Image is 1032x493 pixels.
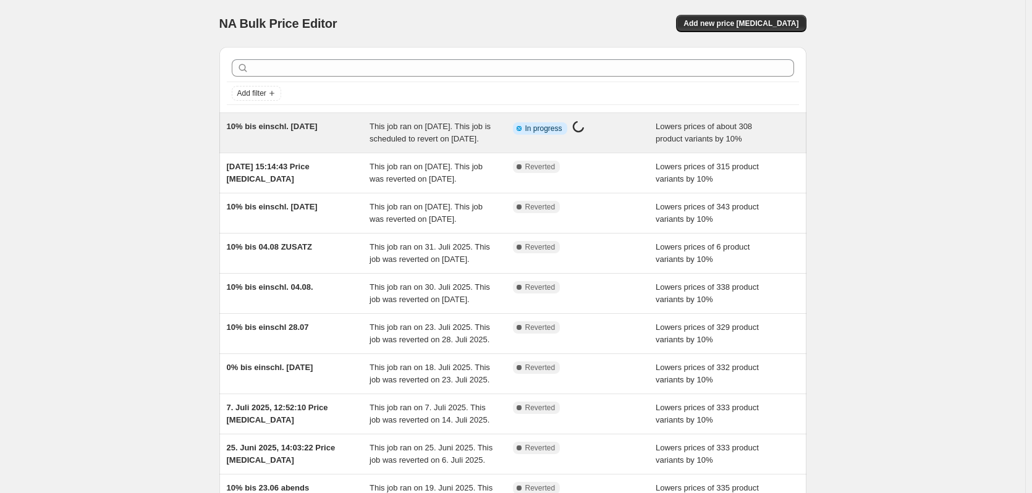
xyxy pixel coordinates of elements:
[227,443,336,465] span: 25. Juni 2025, 14:03:22 Price [MEDICAL_DATA]
[227,122,318,131] span: 10% bis einschl. [DATE]
[525,282,556,292] span: Reverted
[525,242,556,252] span: Reverted
[656,242,750,264] span: Lowers prices of 6 product variants by 10%
[370,443,493,465] span: This job ran on 25. Juni 2025. This job was reverted on 6. Juli 2025.
[227,363,313,372] span: 0% bis einschl. [DATE]
[525,162,556,172] span: Reverted
[227,483,310,492] span: 10% bis 23.06 abends
[656,443,759,465] span: Lowers prices of 333 product variants by 10%
[232,86,281,101] button: Add filter
[656,122,752,143] span: Lowers prices of about 308 product variants by 10%
[683,19,798,28] span: Add new price [MEDICAL_DATA]
[370,322,490,344] span: This job ran on 23. Juli 2025. This job was reverted on 28. Juli 2025.
[227,202,318,211] span: 10% bis einschl. [DATE]
[227,282,313,292] span: 10% bis einschl. 04.08.
[676,15,806,32] button: Add new price [MEDICAL_DATA]
[370,282,490,304] span: This job ran on 30. Juli 2025. This job was reverted on [DATE].
[525,124,562,133] span: In progress
[227,242,312,251] span: 10% bis 04.08 ZUSATZ
[656,202,759,224] span: Lowers prices of 343 product variants by 10%
[656,282,759,304] span: Lowers prices of 338 product variants by 10%
[370,363,490,384] span: This job ran on 18. Juli 2025. This job was reverted on 23. Juli 2025.
[370,162,483,183] span: This job ran on [DATE]. This job was reverted on [DATE].
[227,322,309,332] span: 10% bis einschl 28.07
[237,88,266,98] span: Add filter
[656,162,759,183] span: Lowers prices of 315 product variants by 10%
[370,242,490,264] span: This job ran on 31. Juli 2025. This job was reverted on [DATE].
[370,403,489,424] span: This job ran on 7. Juli 2025. This job was reverted on 14. Juli 2025.
[656,322,759,344] span: Lowers prices of 329 product variants by 10%
[370,202,483,224] span: This job ran on [DATE]. This job was reverted on [DATE].
[525,322,556,332] span: Reverted
[525,363,556,373] span: Reverted
[227,403,328,424] span: 7. Juli 2025, 12:52:10 Price [MEDICAL_DATA]
[219,17,337,30] span: NA Bulk Price Editor
[656,363,759,384] span: Lowers prices of 332 product variants by 10%
[525,443,556,453] span: Reverted
[227,162,310,183] span: [DATE] 15:14:43 Price [MEDICAL_DATA]
[525,202,556,212] span: Reverted
[370,122,491,143] span: This job ran on [DATE]. This job is scheduled to revert on [DATE].
[525,483,556,493] span: Reverted
[525,403,556,413] span: Reverted
[656,403,759,424] span: Lowers prices of 333 product variants by 10%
